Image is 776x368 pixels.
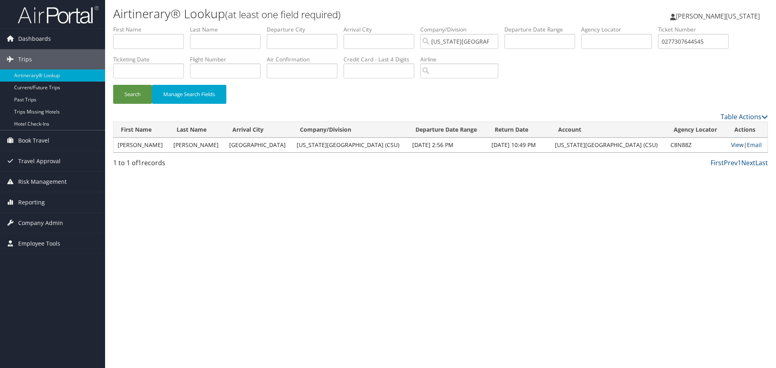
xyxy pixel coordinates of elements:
span: Risk Management [18,172,67,192]
a: First [711,158,724,167]
a: Email [747,141,762,149]
td: [DATE] 10:49 PM [487,138,551,152]
th: Departure Date Range: activate to sort column ascending [408,122,487,138]
th: First Name: activate to sort column ascending [114,122,169,138]
th: Arrival City: activate to sort column ascending [225,122,293,138]
span: Reporting [18,192,45,212]
label: Company/Division [420,25,504,34]
a: Prev [724,158,738,167]
button: Search [113,85,152,104]
td: [PERSON_NAME] [114,138,169,152]
div: 1 to 1 of records [113,158,268,172]
h1: Airtinerary® Lookup [113,5,550,22]
label: Flight Number [190,55,267,63]
span: Company Admin [18,213,63,233]
small: (at least one field required) [225,8,341,21]
label: Credit Card - Last 4 Digits [344,55,420,63]
label: Arrival City [344,25,420,34]
label: Ticket Number [658,25,735,34]
span: Dashboards [18,29,51,49]
th: Last Name: activate to sort column ascending [169,122,225,138]
label: Last Name [190,25,267,34]
span: Trips [18,49,32,69]
td: [US_STATE][GEOGRAPHIC_DATA] (CSU) [293,138,408,152]
td: [DATE] 2:56 PM [408,138,487,152]
a: [PERSON_NAME][US_STATE] [670,4,768,28]
td: C8N88Z [666,138,727,152]
label: Departure City [267,25,344,34]
td: [PERSON_NAME] [169,138,225,152]
th: Actions [727,122,768,138]
th: Company/Division [293,122,408,138]
span: [PERSON_NAME][US_STATE] [676,12,760,21]
label: Airline [420,55,504,63]
a: Last [755,158,768,167]
button: Manage Search Fields [152,85,226,104]
td: [US_STATE][GEOGRAPHIC_DATA] (CSU) [551,138,666,152]
span: Book Travel [18,130,49,151]
label: Ticketing Date [113,55,190,63]
th: Agency Locator: activate to sort column ascending [666,122,727,138]
a: Next [741,158,755,167]
span: 1 [138,158,141,167]
th: Account: activate to sort column ascending [551,122,666,138]
td: [GEOGRAPHIC_DATA] [225,138,293,152]
label: Departure Date Range [504,25,581,34]
a: 1 [738,158,741,167]
label: Agency Locator [581,25,658,34]
span: Travel Approval [18,151,61,171]
img: airportal-logo.png [18,5,99,24]
a: View [731,141,744,149]
label: First Name [113,25,190,34]
a: Table Actions [721,112,768,121]
th: Return Date: activate to sort column ascending [487,122,551,138]
span: Employee Tools [18,233,60,254]
label: Air Confirmation [267,55,344,63]
td: | [727,138,768,152]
